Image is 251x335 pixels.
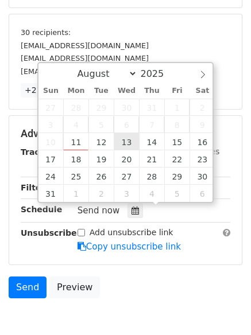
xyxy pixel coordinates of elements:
[114,99,139,116] span: July 30, 2025
[88,99,114,116] span: July 29, 2025
[114,133,139,150] span: August 13, 2025
[21,147,59,157] strong: Tracking
[21,41,149,50] small: [EMAIL_ADDRESS][DOMAIN_NAME]
[63,99,88,116] span: July 28, 2025
[88,87,114,95] span: Tue
[139,87,164,95] span: Thu
[164,167,190,185] span: August 29, 2025
[63,150,88,167] span: August 18, 2025
[63,87,88,95] span: Mon
[21,67,149,76] small: [EMAIL_ADDRESS][DOMAIN_NAME]
[114,150,139,167] span: August 20, 2025
[38,133,64,150] span: August 10, 2025
[21,83,69,98] a: +27 more
[21,205,62,214] strong: Schedule
[190,87,215,95] span: Sat
[88,167,114,185] span: August 26, 2025
[114,87,139,95] span: Wed
[38,87,64,95] span: Sun
[139,185,164,202] span: September 4, 2025
[38,150,64,167] span: August 17, 2025
[114,116,139,133] span: August 6, 2025
[21,228,77,237] strong: Unsubscribe
[21,54,149,63] small: [EMAIL_ADDRESS][DOMAIN_NAME]
[190,167,215,185] span: August 30, 2025
[137,68,179,79] input: Year
[63,185,88,202] span: September 1, 2025
[21,127,230,140] h5: Advanced
[139,133,164,150] span: August 14, 2025
[49,276,100,298] a: Preview
[78,241,181,252] a: Copy unsubscribe link
[78,205,120,216] span: Send now
[38,185,64,202] span: August 31, 2025
[21,183,50,192] strong: Filters
[139,116,164,133] span: August 7, 2025
[88,133,114,150] span: August 12, 2025
[190,116,215,133] span: August 9, 2025
[63,167,88,185] span: August 25, 2025
[194,280,251,335] iframe: Chat Widget
[90,227,173,239] label: Add unsubscribe link
[88,185,114,202] span: September 2, 2025
[88,150,114,167] span: August 19, 2025
[164,133,190,150] span: August 15, 2025
[38,99,64,116] span: July 27, 2025
[139,150,164,167] span: August 21, 2025
[38,116,64,133] span: August 3, 2025
[190,185,215,202] span: September 6, 2025
[9,276,47,298] a: Send
[190,150,215,167] span: August 23, 2025
[190,133,215,150] span: August 16, 2025
[88,116,114,133] span: August 5, 2025
[63,116,88,133] span: August 4, 2025
[114,167,139,185] span: August 27, 2025
[164,99,190,116] span: August 1, 2025
[63,133,88,150] span: August 11, 2025
[21,28,71,37] small: 30 recipients:
[190,99,215,116] span: August 2, 2025
[139,99,164,116] span: July 31, 2025
[164,150,190,167] span: August 22, 2025
[114,185,139,202] span: September 3, 2025
[139,167,164,185] span: August 28, 2025
[164,185,190,202] span: September 5, 2025
[38,167,64,185] span: August 24, 2025
[164,116,190,133] span: August 8, 2025
[164,87,190,95] span: Fri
